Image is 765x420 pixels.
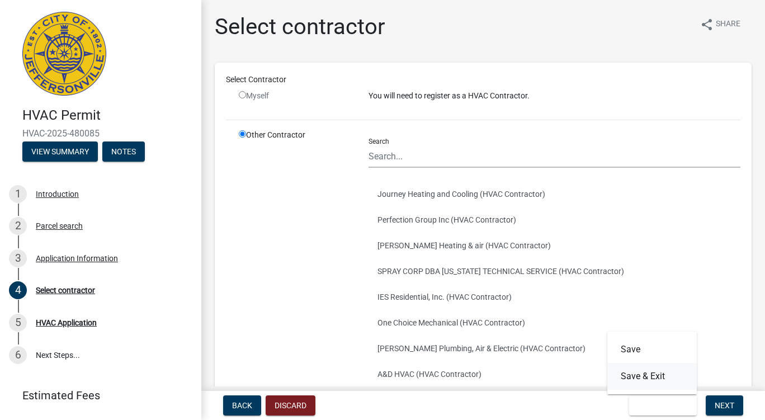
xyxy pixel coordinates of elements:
div: 6 [9,346,27,364]
button: SPRAY CORP DBA [US_STATE] TECHNICAL SERVICE (HVAC Contractor) [369,258,740,284]
button: Back [223,395,261,416]
wm-modal-confirm: Notes [102,148,145,157]
button: A&D HVAC (HVAC Contractor) [369,361,740,387]
div: Select contractor [36,286,95,294]
div: HVAC Application [36,319,97,327]
h1: Select contractor [215,13,385,40]
button: Save & Exit [629,395,697,416]
button: Save & Exit [607,363,697,390]
span: HVAC-2025-480085 [22,128,179,139]
button: One Choice Mechanical (HVAC Contractor) [369,310,740,336]
div: Save & Exit [607,332,697,394]
span: Save & Exit [638,401,681,410]
div: Application Information [36,254,118,262]
button: View Summary [22,141,98,162]
button: Journey Heating and Cooling (HVAC Contractor) [369,181,740,207]
span: Share [716,18,740,31]
div: Introduction [36,190,79,198]
button: [PERSON_NAME] Heating & air (HVAC Contractor) [369,233,740,258]
button: IES Residential, Inc. (HVAC Contractor) [369,284,740,310]
p: You will need to register as a HVAC Contractor. [369,90,740,102]
wm-modal-confirm: Summary [22,148,98,157]
button: Next [706,395,743,416]
button: [PERSON_NAME] Plumbing, Air & Electric (HVAC Contractor) [369,336,740,361]
span: Next [715,401,734,410]
div: Parcel search [36,222,83,230]
button: Discard [266,395,315,416]
div: Myself [239,90,352,102]
h4: HVAC Permit [22,107,192,124]
span: Back [232,401,252,410]
div: 2 [9,217,27,235]
div: 4 [9,281,27,299]
button: Notes [102,141,145,162]
div: 5 [9,314,27,332]
button: shareShare [691,13,749,35]
div: 1 [9,185,27,203]
input: Search... [369,145,740,168]
button: Perfection Group Inc (HVAC Contractor) [369,207,740,233]
img: City of Jeffersonville, Indiana [22,12,106,96]
div: 3 [9,249,27,267]
div: Select Contractor [218,74,749,86]
a: Estimated Fees [9,384,183,407]
i: share [700,18,714,31]
button: Save [607,336,697,363]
